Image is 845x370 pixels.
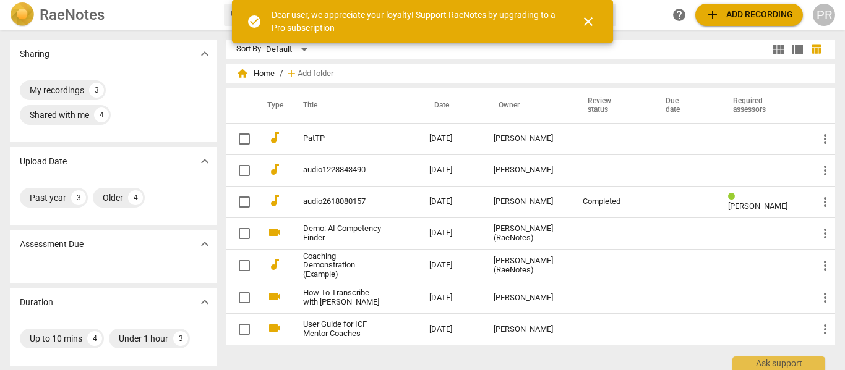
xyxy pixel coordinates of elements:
[494,224,563,243] div: [PERSON_NAME] (RaeNotes)
[770,40,788,59] button: Tile view
[272,23,335,33] a: Pro subscription
[672,7,687,22] span: help
[419,154,484,186] td: [DATE]
[298,69,333,78] span: Add folder
[818,290,833,305] span: more_vert
[30,84,84,96] div: My recordings
[419,217,484,249] td: [DATE]
[173,331,188,346] div: 3
[303,252,385,280] a: Coaching Demonstration (Example)
[705,7,793,22] span: Add recording
[728,201,787,211] span: [PERSON_NAME]
[494,197,563,206] div: [PERSON_NAME]
[718,88,808,123] th: Required assessors
[419,88,484,123] th: Date
[288,88,419,123] th: Title
[119,332,168,345] div: Under 1 hour
[818,226,833,241] span: more_vert
[303,197,385,206] a: audio2618080157
[128,190,143,205] div: 4
[303,320,385,338] a: User Guide for ICF Mentor Coaches
[494,293,563,303] div: [PERSON_NAME]
[236,67,275,80] span: Home
[195,235,214,253] button: Show more
[236,67,249,80] span: home
[419,282,484,314] td: [DATE]
[30,109,89,121] div: Shared with me
[732,356,825,370] div: Ask support
[695,4,803,26] button: Upload
[197,237,212,251] span: expand_more
[303,224,385,243] a: Demo: AI Competency Finder
[419,186,484,217] td: [DATE]
[818,322,833,337] span: more_vert
[790,42,805,57] span: view_list
[285,67,298,80] span: add
[494,166,563,175] div: [PERSON_NAME]
[30,332,82,345] div: Up to 10 mins
[197,295,212,309] span: expand_more
[20,296,53,309] p: Duration
[807,40,825,59] button: Table view
[818,258,833,273] span: more_vert
[257,88,288,123] th: Type
[267,130,282,145] span: audiotrack
[813,4,835,26] button: PR
[494,256,563,275] div: [PERSON_NAME] (RaeNotes)
[419,314,484,345] td: [DATE]
[195,44,214,63] button: Show more
[229,7,244,22] span: search
[30,191,66,204] div: Past year
[573,88,651,123] th: Review status
[103,191,123,204] div: Older
[89,83,104,98] div: 3
[818,163,833,178] span: more_vert
[810,43,822,55] span: table_chart
[272,9,559,34] div: Dear user, we appreciate your loyalty! Support RaeNotes by upgrading to a
[267,162,282,177] span: audiotrack
[267,289,282,304] span: videocam
[484,88,573,123] th: Owner
[728,192,740,201] span: Review status: completed
[303,166,385,175] a: audio1228843490
[494,325,563,334] div: [PERSON_NAME]
[771,42,786,57] span: view_module
[303,134,385,143] a: PatTP
[818,132,833,146] span: more_vert
[40,6,105,23] h2: RaeNotes
[573,7,603,36] button: Close
[94,107,109,122] div: 4
[20,48,49,61] p: Sharing
[267,321,282,335] span: videocam
[705,7,720,22] span: add
[197,46,212,61] span: expand_more
[581,14,596,29] span: close
[87,331,102,346] div: 4
[280,69,283,78] span: /
[10,2,214,27] a: LogoRaeNotes
[236,44,261,54] div: Sort By
[20,155,67,168] p: Upload Date
[788,40,807,59] button: List view
[195,293,214,311] button: Show more
[20,238,84,251] p: Assessment Due
[197,154,212,169] span: expand_more
[583,197,641,206] div: Completed
[651,88,718,123] th: Due date
[419,249,484,282] td: [DATE]
[195,152,214,170] button: Show more
[247,14,262,29] span: check_circle
[10,2,35,27] img: Logo
[818,195,833,209] span: more_vert
[267,257,282,272] span: audiotrack
[267,193,282,208] span: audiotrack
[267,225,282,240] span: videocam
[419,123,484,154] td: [DATE]
[303,288,385,307] a: How To Transcribe with [PERSON_NAME]
[71,190,86,205] div: 3
[668,4,690,26] a: Help
[266,40,312,59] div: Default
[494,134,563,143] div: [PERSON_NAME]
